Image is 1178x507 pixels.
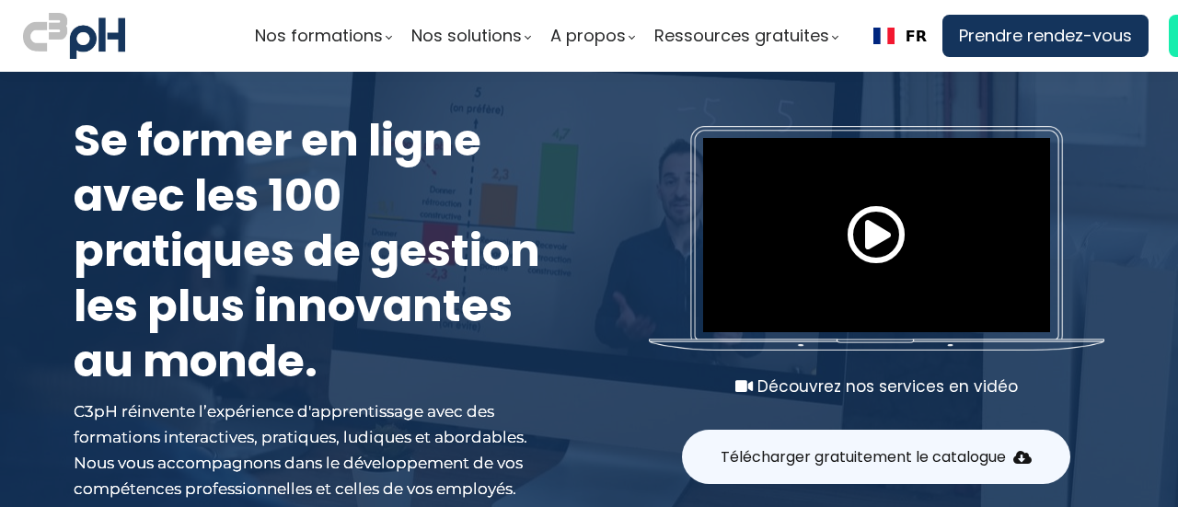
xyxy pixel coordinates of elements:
[74,398,552,501] div: C3pH réinvente l’expérience d'apprentissage avec des formations interactives, pratiques, ludiques...
[721,445,1006,468] span: Télécharger gratuitement le catalogue
[23,9,125,63] img: logo C3PH
[873,28,927,45] a: FR
[411,22,522,50] span: Nos solutions
[9,467,197,507] iframe: chat widget
[74,113,552,389] h1: Se former en ligne avec les 100 pratiques de gestion les plus innovantes au monde.
[942,15,1149,57] a: Prendre rendez-vous
[959,22,1132,50] span: Prendre rendez-vous
[255,22,383,50] span: Nos formations
[873,28,895,44] img: Français flag
[654,22,829,50] span: Ressources gratuites
[649,374,1104,399] div: Découvrez nos services en vidéo
[550,22,626,50] span: A propos
[858,15,942,57] div: Language Switcher
[682,430,1070,484] button: Télécharger gratuitement le catalogue
[858,15,942,57] div: Language selected: Français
